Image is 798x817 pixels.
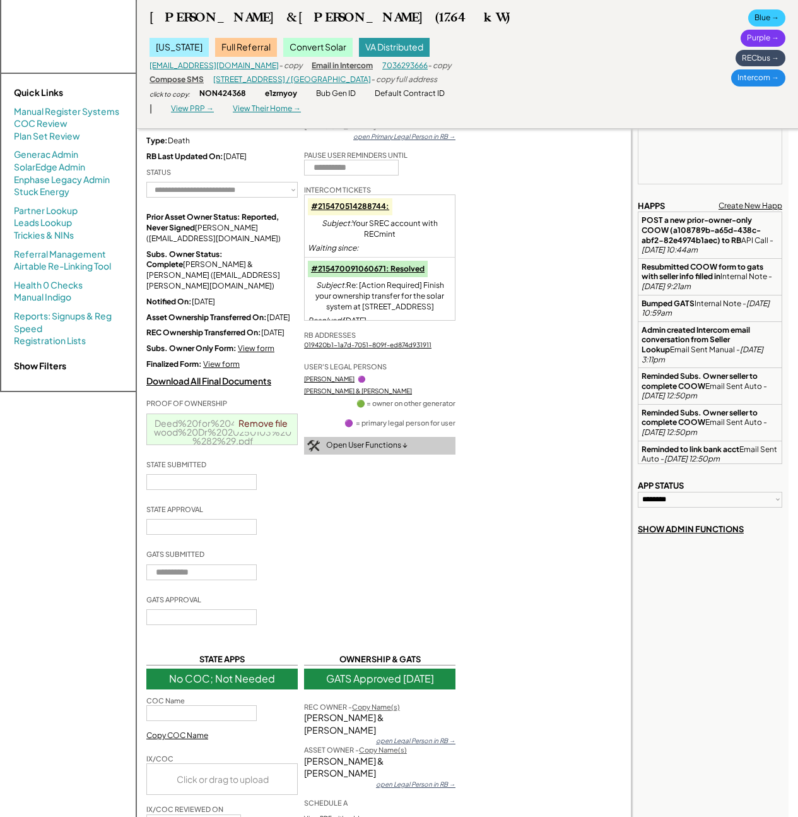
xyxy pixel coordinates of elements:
strong: Notified On: [146,297,192,306]
div: [PERSON_NAME] & [PERSON_NAME] [304,712,455,736]
a: Reports: Signups & Reg Speed [14,310,123,335]
div: HAPPS [638,200,665,212]
em: [DATE] 12:50pm [642,427,697,437]
div: Email Sent Auto - [642,371,778,401]
div: [PERSON_NAME] & [PERSON_NAME] (17.64kW) [150,9,510,25]
div: Email Sent Auto - [642,444,778,464]
em: [DATE] 12:50pm [664,454,720,463]
div: View Their Home → [233,104,301,114]
div: Re: [Action Required] Finish your ownership transfer for the solar system at [STREET_ADDRESS] [308,280,452,312]
u: Copy Name(s) [359,746,407,754]
a: Generac Admin [14,148,78,161]
a: [STREET_ADDRESS] / [GEOGRAPHIC_DATA] [213,75,371,84]
a: COC Review [14,117,67,130]
div: RECbus → [736,50,785,67]
div: IX/COC [146,754,173,763]
a: Plan Set Review [14,130,80,143]
div: VA Distributed [359,38,430,57]
div: ASSET OWNER - [304,745,407,754]
div: - copy [428,61,451,71]
div: Internal Note - [642,262,778,292]
a: Leads Lookup [14,217,72,229]
a: [EMAIL_ADDRESS][DOMAIN_NAME] [150,61,279,70]
div: Email in Intercom [312,61,373,71]
strong: REC Ownership Transferred On: [146,328,261,337]
div: 🟣 [358,374,365,383]
div: View PRP → [171,104,214,114]
div: Blue → [748,9,785,27]
a: Airtable Re-Linking Tool [14,260,111,273]
a: View form [203,359,240,369]
div: REC OWNER - [304,702,400,712]
em: Subject: [322,218,352,228]
div: NON424368 [199,88,246,99]
div: PAUSE USER REMINDERS UNTIL [304,150,408,160]
strong: Subs. Owner Only Form: [146,343,237,353]
div: GATS Approved [DATE] [304,669,455,689]
strong: Reminded to link bank acct [642,444,739,454]
div: STATE SUBMITTED [146,460,206,469]
div: Intercom → [731,69,785,86]
div: Purple → [741,30,785,47]
div: Convert Solar [283,38,353,57]
div: [PERSON_NAME] ([EMAIL_ADDRESS][DOMAIN_NAME]) [146,212,298,244]
div: Bub Gen ID [316,88,356,99]
strong: Show Filters [14,360,66,371]
div: STATE APPROVAL [146,504,203,514]
div: GATS SUBMITTED [146,549,204,559]
strong: Type: [146,136,168,145]
strong: Bumped GATS [642,299,695,308]
div: Your SREC account with RECmint [308,218,452,240]
div: | [150,102,152,115]
div: [DATE] [146,328,298,338]
em: [DATE] 9:21am [642,282,691,291]
div: [DATE] [308,316,367,326]
div: Email Sent Manual - [642,325,778,364]
a: Registration Lists [14,335,86,347]
div: [DATE] [146,152,298,162]
a: Remove file [234,414,292,432]
div: No COC; Not Needed [146,669,298,689]
div: Create New Happ [719,201,782,212]
a: Manual Register Systems [14,105,119,118]
a: Trickies & NINs [14,229,74,242]
div: 🟢 = owner on other generator [356,398,455,408]
div: APP STATUS [638,480,684,491]
strong: Finalized Form: [146,359,202,369]
a: Stuck Energy [14,186,69,198]
strong: Subs. Owner Status: Complete [146,249,224,270]
div: SHOW ADMIN FUNCTIONS [638,523,744,535]
div: Compose SMS [150,75,204,85]
div: Internal Note - [642,299,778,318]
div: Copy COC Name [146,731,208,741]
div: open Legal Person in RB → [376,780,455,789]
div: click to copy: [150,90,190,98]
div: Full Referral [215,38,277,57]
div: IX/COC REVIEWED ON [146,804,223,814]
em: [DATE] 10:59am [642,299,771,318]
em: [DATE] 10:44am [642,245,698,254]
em: Resolved: [308,316,343,325]
div: STATE APPS [146,653,298,665]
div: [DATE] [146,313,298,323]
img: tool-icon.png [307,440,320,451]
a: Health 0 Checks [14,279,83,292]
div: Download All Final Documents [146,375,298,388]
div: - copy full address [371,75,437,85]
div: [PERSON_NAME] & [PERSON_NAME] ([EMAIL_ADDRESS][PERSON_NAME][DOMAIN_NAME]) [146,249,298,292]
div: PROOF OF OWNERSHIP [146,398,227,408]
div: [PERSON_NAME] & [PERSON_NAME] [304,755,455,780]
u: Copy Name(s) [352,703,400,711]
a: Referral Management [14,248,106,261]
strong: Prior Asset Owner Status: Reported, Never Signed [146,212,280,232]
div: GATS APPROVAL [146,595,201,604]
a: 019420b1-1a7d-7051-809f-ed874d931911 [304,341,431,349]
div: INTERCOM TICKETS [304,185,371,194]
div: Click or drag to upload [147,764,298,794]
a: Enphase Legacy Admin [14,174,110,186]
em: [DATE] 3:11pm [642,345,765,364]
a: View form [238,343,274,353]
div: Email Sent Auto - [642,408,778,438]
div: OWNERSHIP & GATS [304,653,455,665]
div: open Legal Person in RB → [376,736,455,745]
